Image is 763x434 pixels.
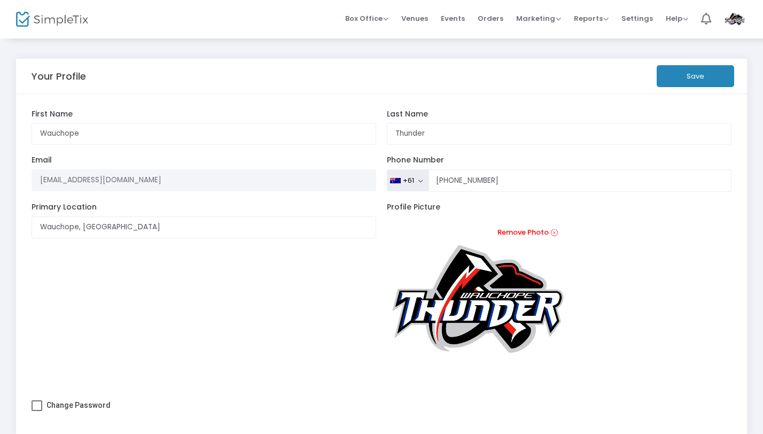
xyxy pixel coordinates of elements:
[403,176,414,185] div: +61
[387,123,732,145] input: Last Name
[429,169,732,192] input: Phone Number
[441,5,465,32] span: Events
[387,156,732,165] label: Phone Number
[387,219,574,383] img: HRWauchopeThunderlogo.jpg
[485,224,569,241] a: Remove Photo
[345,13,388,24] span: Box Office
[387,169,429,192] button: +61
[32,123,377,145] input: First Name
[32,71,86,82] h5: Your Profile
[387,201,440,212] span: Profile Picture
[32,203,377,212] label: Primary Location
[478,5,503,32] span: Orders
[32,156,377,165] label: Email
[621,5,653,32] span: Settings
[516,13,561,24] span: Marketing
[46,401,111,409] span: Change Password
[666,13,688,24] span: Help
[401,5,428,32] span: Venues
[32,110,377,119] label: First Name
[574,13,609,24] span: Reports
[657,65,734,87] button: Save
[387,110,732,119] label: Last Name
